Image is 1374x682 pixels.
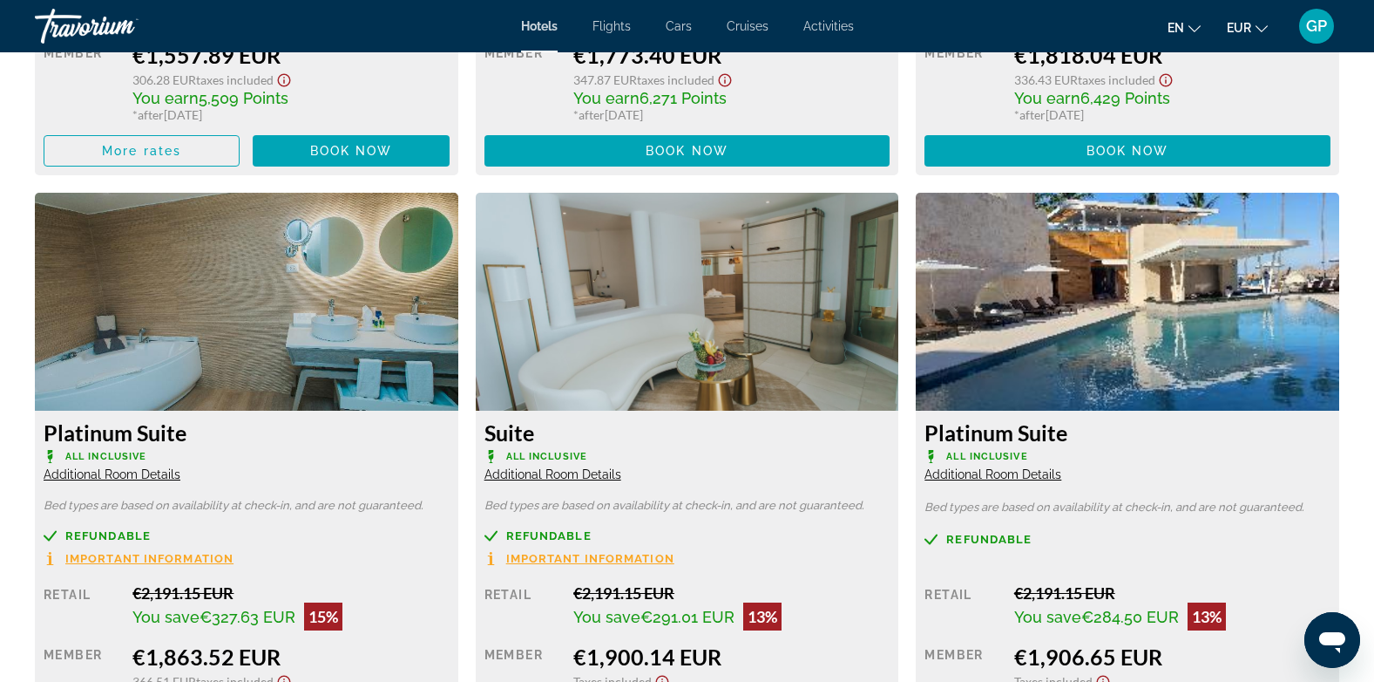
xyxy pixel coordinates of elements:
[196,72,274,87] span: Taxes included
[1014,583,1330,603] div: €2,191.15 EUR
[1014,42,1330,68] div: €1,818.04 EUR
[102,144,181,158] span: More rates
[646,144,728,158] span: Book now
[138,107,164,122] span: after
[1014,107,1330,122] div: * [DATE]
[1306,17,1327,35] span: GP
[1168,15,1201,40] button: Change language
[579,107,605,122] span: after
[44,419,450,446] h3: Platinum Suite
[640,608,734,626] span: €291.01 EUR
[199,89,288,107] span: 5,509 Points
[666,19,692,33] a: Cars
[132,107,449,122] div: * [DATE]
[1294,8,1339,44] button: User Menu
[1014,644,1330,670] div: €1,906.65 EUR
[1019,107,1046,122] span: after
[573,608,640,626] span: You save
[714,68,735,88] button: Show Taxes and Fees disclaimer
[506,553,674,564] span: Important Information
[253,135,449,167] button: Book now
[573,72,637,87] span: 347.87 EUR
[924,501,1330,514] p: Bed types are based on availability at check-in, and are not guaranteed.
[1168,21,1184,35] span: en
[506,530,592,542] span: Refundable
[573,644,890,670] div: €1,900.14 EUR
[44,500,450,512] p: Bed types are based on availability at check-in, and are not guaranteed.
[946,534,1032,545] span: Refundable
[1188,603,1226,631] div: 13%
[200,608,295,626] span: €327.63 EUR
[924,42,1000,122] div: Member
[924,419,1330,446] h3: Platinum Suite
[506,451,587,462] span: All Inclusive
[274,68,294,88] button: Show Taxes and Fees disclaimer
[924,467,1061,481] span: Additional Room Details
[727,19,768,33] a: Cruises
[637,72,714,87] span: Taxes included
[573,42,890,68] div: €1,773.40 EUR
[484,500,890,512] p: Bed types are based on availability at check-in, and are not guaranteed.
[35,3,209,49] a: Travorium
[803,19,854,33] a: Activities
[924,135,1330,167] button: Book now
[44,135,240,167] button: More rates
[946,451,1027,462] span: All Inclusive
[132,42,449,68] div: €1,557.89 EUR
[484,529,890,542] a: Refundable
[484,551,674,566] button: Important Information
[132,608,200,626] span: You save
[1081,608,1179,626] span: €284.50 EUR
[1080,89,1170,107] span: 6,429 Points
[44,467,180,481] span: Additional Room Details
[743,603,782,631] div: 13%
[484,583,560,631] div: Retail
[44,551,234,566] button: Important Information
[573,107,890,122] div: * [DATE]
[1014,89,1080,107] span: You earn
[132,644,449,670] div: €1,863.52 EUR
[521,19,558,33] a: Hotels
[573,89,640,107] span: You earn
[924,583,1000,631] div: Retail
[484,42,560,122] div: Member
[65,451,146,462] span: All Inclusive
[304,603,342,631] div: 15%
[640,89,727,107] span: 6,271 Points
[1227,21,1251,35] span: EUR
[484,135,890,167] button: Book now
[65,530,151,542] span: Refundable
[484,467,621,481] span: Additional Room Details
[132,89,199,107] span: You earn
[1086,144,1169,158] span: Book now
[924,533,1330,546] a: Refundable
[1014,72,1078,87] span: 336.43 EUR
[1078,72,1155,87] span: Taxes included
[1304,612,1360,668] iframe: Bouton de lancement de la fenêtre de messagerie
[1227,15,1268,40] button: Change currency
[310,144,393,158] span: Book now
[132,583,449,603] div: €2,191.15 EUR
[476,193,899,411] img: dda48b86-8796-434a-9e25-dac1e1588757.jpeg
[65,553,234,564] span: Important Information
[1155,68,1176,88] button: Show Taxes and Fees disclaimer
[916,193,1339,411] img: c089d448-fffb-491c-9c48-56d301d06c83.jpeg
[44,529,450,542] a: Refundable
[35,193,458,411] img: 7dd2f310-152b-4653-a20e-29e087a076c2.jpeg
[1014,608,1081,626] span: You save
[484,419,890,446] h3: Suite
[573,583,890,603] div: €2,191.15 EUR
[132,72,196,87] span: 306.28 EUR
[44,583,119,631] div: Retail
[44,42,119,122] div: Member
[592,19,631,33] a: Flights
